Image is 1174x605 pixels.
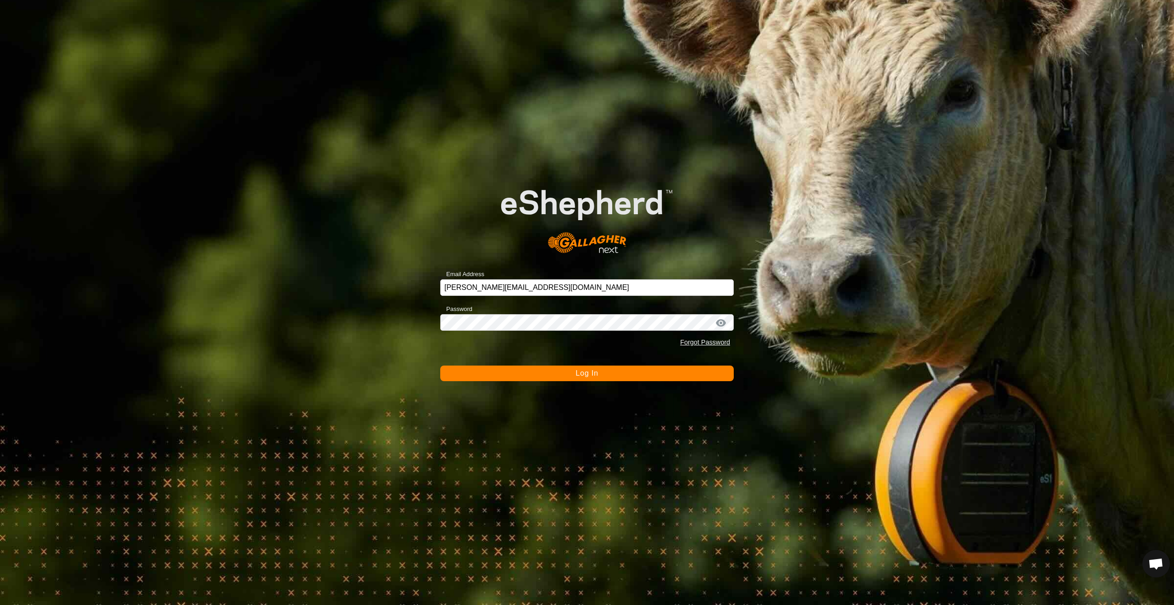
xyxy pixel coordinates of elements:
span: Log In [576,369,598,377]
input: Email Address [440,279,734,296]
button: Log In [440,366,734,381]
div: Open chat [1142,550,1170,577]
img: E-shepherd Logo [470,165,704,265]
label: Email Address [440,270,484,279]
label: Password [440,305,472,314]
a: Forgot Password [680,339,730,346]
